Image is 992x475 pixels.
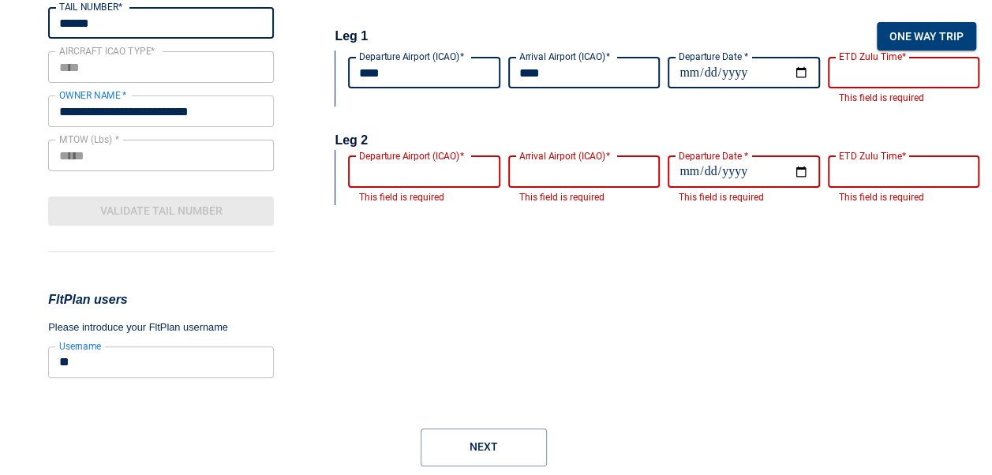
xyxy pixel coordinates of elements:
label: MTOW (Lbs) * [59,133,119,146]
label: Departure Date * [679,50,748,63]
label: OWNER NAME * [59,88,127,102]
button: One way trip [877,22,976,51]
label: Username [59,339,101,353]
label: ETD Zulu Time* [839,50,906,63]
p: This field is required [519,190,649,206]
h3: FltPlan users [48,290,274,310]
h2: Leg 2 [335,132,368,149]
p: This field is required [679,190,808,206]
h2: Leg 1 [335,28,368,45]
label: AIRCRAFT ICAO TYPE* [59,44,155,58]
label: Arrival Airport (ICAO)* [519,50,610,63]
label: Arrival Airport (ICAO)* [519,149,610,163]
label: Departure Airport (ICAO)* [359,149,464,163]
p: This field is required [839,190,968,206]
label: Departure Date * [679,149,748,163]
p: Please introduce your FltPlan username [48,320,274,335]
label: Departure Airport (ICAO)* [359,50,464,63]
label: ETD Zulu Time* [839,149,906,163]
p: This field is required [839,91,968,107]
p: This field is required [359,190,489,206]
button: Next [421,428,547,466]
